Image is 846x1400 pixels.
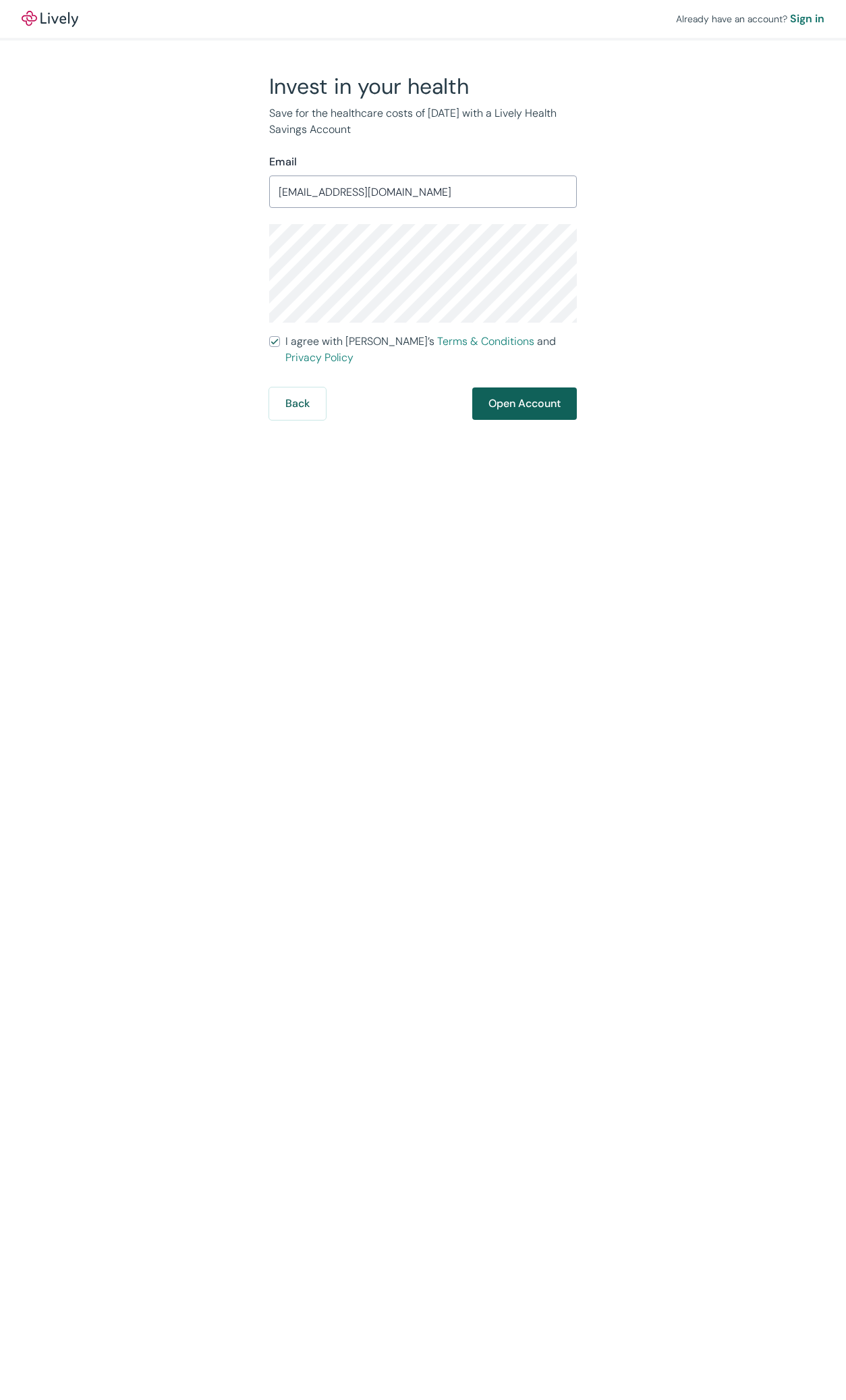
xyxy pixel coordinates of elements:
[472,387,577,420] button: Open Account
[22,11,78,27] img: Lively
[285,350,354,365] a: Privacy Policy
[790,11,824,27] a: Sign in
[269,154,297,170] label: Email
[269,105,577,138] p: Save for the healthcare costs of [DATE] with a Lively Health Savings Account
[22,11,78,27] a: LivelyLively
[269,387,326,420] button: Back
[285,333,577,366] span: I agree with [PERSON_NAME]’s and
[437,334,534,348] a: Terms & Conditions
[269,73,577,100] h2: Invest in your health
[676,11,824,27] div: Already have an account?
